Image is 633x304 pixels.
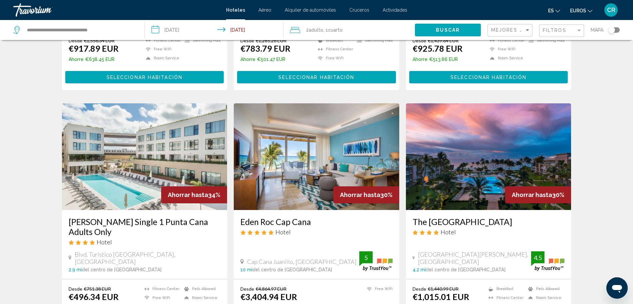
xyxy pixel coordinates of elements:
font: es [548,8,554,13]
ins: €925.78 EUR [413,43,463,53]
a: Seleccionar habitación [237,73,396,80]
button: Check-in date: Aug 24, 2025 Check-out date: Aug 30, 2025 [145,20,283,40]
ins: €917.89 EUR [69,43,119,53]
span: Ahorrar hasta [168,191,208,198]
span: 2.9 mi [69,267,82,272]
span: 10 mi [240,267,252,272]
span: Adulto [309,27,323,33]
span: Filtros [543,28,566,33]
p: €638.45 EUR [69,57,119,62]
li: Breakfast [485,286,525,292]
img: trustyou-badge.svg [531,251,564,271]
p: €513.86 EUR [413,57,463,62]
span: Mapa [591,25,603,35]
a: Actividades [383,7,407,13]
span: del centro de [GEOGRAPHIC_DATA] [426,267,505,272]
span: Seleccionar habitación [107,75,182,80]
span: Desde [69,286,82,292]
a: Hoteles [226,7,245,13]
div: 30% [333,186,399,203]
button: Seleccionar habitación [65,71,224,83]
button: Seleccionar habitación [409,71,568,83]
li: Room Service [143,55,181,61]
ins: €3,404.94 EUR [240,292,297,302]
img: Hotel image [234,103,399,210]
span: Seleccionar habitación [451,75,526,80]
a: Aéreo [258,7,271,13]
button: Travelers: 2 adults, 0 children [283,20,415,40]
button: Cambiar moneda [570,6,592,15]
span: Cap Cana Juanillo, [GEOGRAPHIC_DATA] [247,258,357,265]
span: Blvd. Turístico [GEOGRAPHIC_DATA], [GEOGRAPHIC_DATA] [75,251,220,265]
img: Hotel image [406,103,571,210]
div: 34% [161,186,227,203]
ins: €496.34 EUR [69,292,119,302]
button: Menú de usuario [602,3,620,17]
img: trustyou-badge.svg [359,251,393,271]
a: Cruceros [349,7,369,13]
li: Swimming Pool [525,38,564,43]
del: €1,439.64 EUR [428,38,459,43]
span: Ahorrar hasta [512,191,552,198]
button: Toggle map [603,27,620,33]
div: 5 [359,254,373,262]
div: 5 star Hotel [240,228,393,236]
span: Ahorre [69,57,84,62]
font: Alquiler de automóviles [285,7,336,13]
li: Fitness Center [485,295,525,301]
span: Hotel [97,238,112,246]
font: euros [570,8,586,13]
li: Breakfast [315,38,354,43]
a: [PERSON_NAME] Single 1 Punta Cana Adults Only [69,217,221,237]
li: Room Service [181,295,220,301]
li: Room Service [486,55,525,61]
li: Free WiFi [141,295,181,301]
span: Hotel [441,228,456,236]
span: Mejores descuentos [491,27,558,33]
span: Buscar [436,28,460,33]
a: Seleccionar habitación [409,73,568,80]
li: Free WiFi [143,47,181,52]
button: Buscar [415,24,481,36]
button: Cambiar idioma [548,6,560,15]
ins: €783.79 EUR [240,43,290,53]
span: Desde [240,286,254,292]
span: Cuarto [328,27,343,33]
del: €4,864.97 EUR [256,286,286,292]
li: Fitness Center [486,38,525,43]
a: Eden Roc Cap Cana [240,217,393,227]
a: Travorium [13,3,219,17]
li: Free WiFi [315,55,354,61]
span: Ahorre [413,57,428,62]
li: Room Service [525,295,564,301]
li: Free WiFi [364,286,393,292]
button: Filter [539,24,584,38]
li: Pets Allowed [525,286,564,292]
ins: €1,015.01 EUR [413,292,469,302]
span: 4.2 mi [413,267,426,272]
del: €751.38 EUR [84,286,111,292]
a: The [GEOGRAPHIC_DATA] [413,217,565,227]
li: Swimming Pool [354,38,393,43]
p: €501.47 EUR [240,57,290,62]
button: Seleccionar habitación [237,71,396,83]
a: Seleccionar habitación [65,73,224,80]
div: 30% [505,186,571,203]
li: Pets Allowed [181,286,220,292]
li: Fitness Center [141,286,181,292]
del: €1,440.99 EUR [428,286,459,292]
li: Fitness Center [143,38,181,43]
li: Fitness Center [315,47,354,52]
img: Hotel image [62,103,227,210]
span: del centro de [GEOGRAPHIC_DATA] [252,267,332,272]
span: Desde [69,38,82,43]
span: , 1 [323,25,343,35]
